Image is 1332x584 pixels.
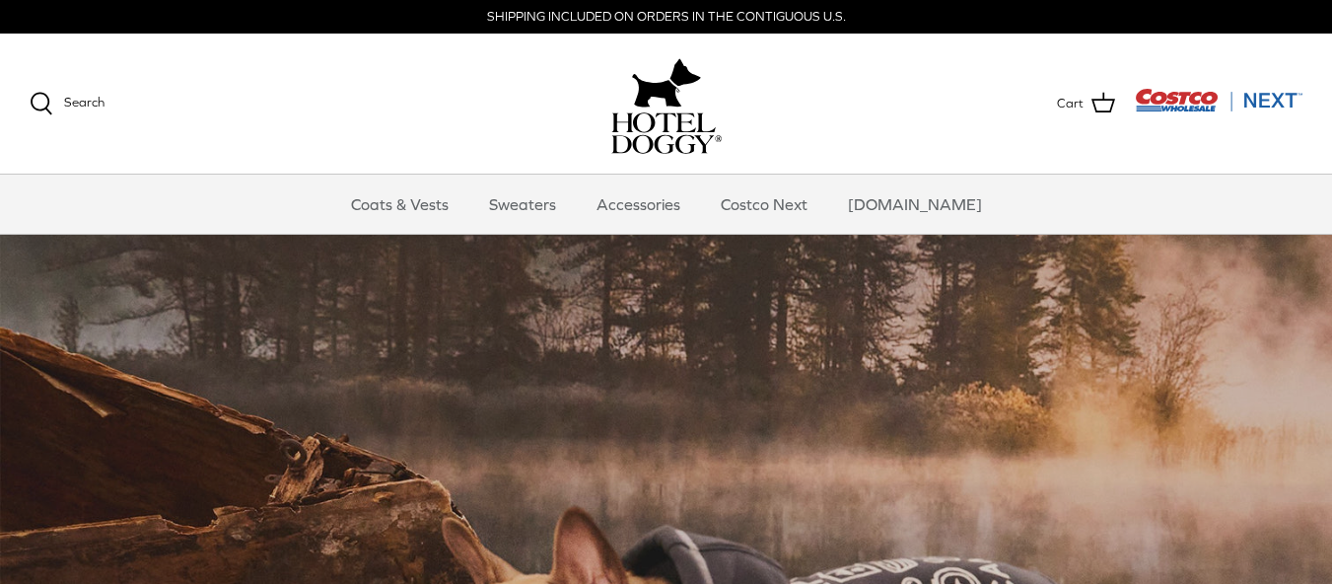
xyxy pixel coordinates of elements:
[632,53,701,112] img: hoteldoggy.com
[1135,101,1302,115] a: Visit Costco Next
[1057,91,1115,116] a: Cart
[1057,94,1084,114] span: Cart
[333,175,466,234] a: Coats & Vests
[1135,88,1302,112] img: Costco Next
[579,175,698,234] a: Accessories
[471,175,574,234] a: Sweaters
[611,112,722,154] img: hoteldoggycom
[611,53,722,154] a: hoteldoggy.com hoteldoggycom
[703,175,825,234] a: Costco Next
[30,92,105,115] a: Search
[830,175,1000,234] a: [DOMAIN_NAME]
[64,95,105,109] span: Search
